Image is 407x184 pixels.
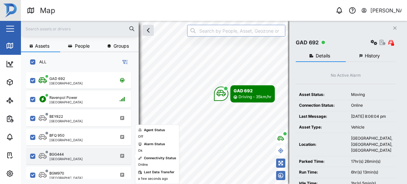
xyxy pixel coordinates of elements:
[49,152,64,157] div: BGG444
[138,176,168,181] div: a few seconds ago
[299,124,345,130] div: Asset Type:
[299,114,345,120] div: Last Message:
[21,21,407,184] canvas: Map
[40,5,55,16] div: Map
[299,169,345,176] div: Run Time:
[214,85,275,102] div: Map marker
[35,44,49,48] span: Assets
[17,133,37,141] div: Alarms
[234,87,272,94] div: GAD 692
[351,124,392,130] div: Vehicle
[316,54,330,58] span: Details
[17,170,40,177] div: Settings
[17,42,32,49] div: Map
[351,114,392,120] div: [DATE] 8:06:04 pm
[299,102,345,109] div: Connection Status:
[370,7,402,15] div: [PERSON_NAME]
[351,92,392,98] div: Moving
[75,44,90,48] span: People
[17,152,35,159] div: Tasks
[351,169,392,176] div: 6hr(s) 13min(s)
[361,6,402,15] button: [PERSON_NAME]
[49,119,83,123] div: [GEOGRAPHIC_DATA]
[25,24,135,34] input: Search assets or drivers
[49,82,83,85] div: [GEOGRAPHIC_DATA]
[351,135,392,154] div: [GEOGRAPHIC_DATA], [GEOGRAPHIC_DATA], [GEOGRAPHIC_DATA]
[144,170,174,175] div: Last Data Transfer
[144,156,176,161] div: Connectivity Status
[351,102,392,109] div: Online
[331,72,361,79] div: No Active Alarm
[17,97,33,104] div: Sites
[49,171,64,176] div: BGM970
[49,157,83,161] div: [GEOGRAPHIC_DATA]
[17,79,37,86] div: Assets
[365,54,380,58] span: History
[187,25,285,37] input: Search by People, Asset, Geozone or Place
[138,134,143,139] div: Off
[299,159,345,165] div: Parked Time:
[3,3,18,18] img: Main Logo
[144,128,165,133] div: Agent Status
[35,59,46,65] label: ALL
[114,44,129,48] span: Groups
[138,148,142,153] div: Ok
[239,94,272,100] div: Driving - 35km/hr
[49,95,77,100] div: Ravenpol Power
[49,176,83,179] div: [GEOGRAPHIC_DATA]
[17,60,46,68] div: Dashboard
[138,162,148,167] div: Online
[49,76,65,82] div: GAD 692
[49,133,64,138] div: BFQ 950
[17,115,39,122] div: Reports
[144,142,165,147] div: Alarm Status
[296,38,319,47] div: GAD 692
[299,92,345,98] div: Asset Status:
[49,114,63,119] div: BEY822
[49,100,83,104] div: [GEOGRAPHIC_DATA]
[351,159,392,165] div: 17hr(s) 26min(s)
[299,142,345,148] div: Location:
[26,70,138,179] div: grid
[49,138,83,142] div: [GEOGRAPHIC_DATA]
